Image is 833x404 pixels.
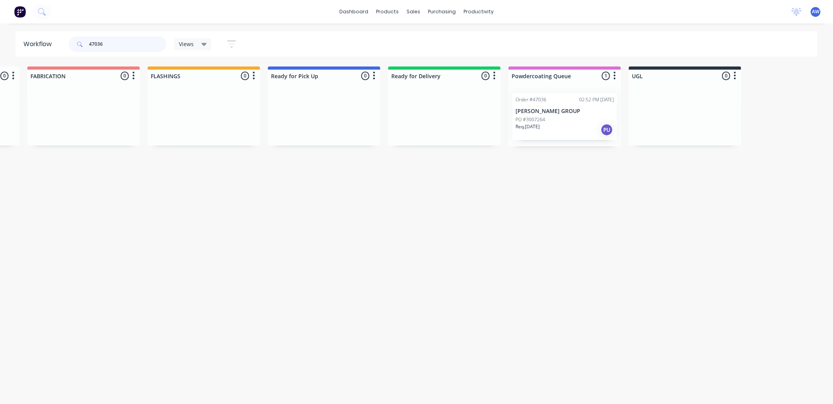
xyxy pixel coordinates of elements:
[403,6,424,18] div: sales
[335,6,372,18] a: dashboard
[424,6,460,18] div: purchasing
[515,123,540,130] p: Req. [DATE]
[23,40,55,49] div: Workflow
[515,108,614,115] p: [PERSON_NAME] GROUP
[460,6,498,18] div: productivity
[512,93,617,140] div: Order #4703602:52 PM [DATE][PERSON_NAME] GROUPPO #3007264Req.[DATE]PU
[89,36,166,52] input: Search for orders...
[579,96,614,103] div: 02:52 PM [DATE]
[372,6,403,18] div: products
[179,40,194,48] span: Views
[515,96,546,103] div: Order #47036
[14,6,26,18] img: Factory
[601,124,613,136] div: PU
[812,8,819,15] span: AW
[515,116,545,123] p: PO #3007264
